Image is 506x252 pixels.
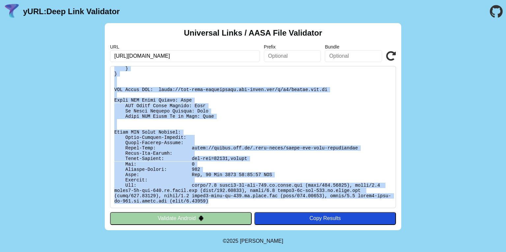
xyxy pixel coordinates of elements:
[227,238,239,244] span: 2025
[223,230,283,252] footer: ©
[264,50,321,62] input: Optional
[110,66,396,208] pre: Lorem ipsu do: sitam://consec.adi.el/.sedd-eiusm/tempo-inc-utla-etdoloremag Al Enimadmi: Veni Qui...
[258,215,393,221] div: Copy Results
[184,28,322,38] h2: Universal Links / AASA File Validator
[110,50,260,62] input: Required
[254,212,396,225] button: Copy Results
[110,44,260,49] label: URL
[23,7,120,16] a: yURL:Deep Link Validator
[240,238,283,244] a: Michael Ibragimchayev's Personal Site
[264,44,321,49] label: Prefix
[110,212,252,225] button: Validate Android
[325,44,382,49] label: Bundle
[198,215,204,221] img: droidIcon.svg
[3,3,20,20] img: yURL Logo
[325,50,382,62] input: Optional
